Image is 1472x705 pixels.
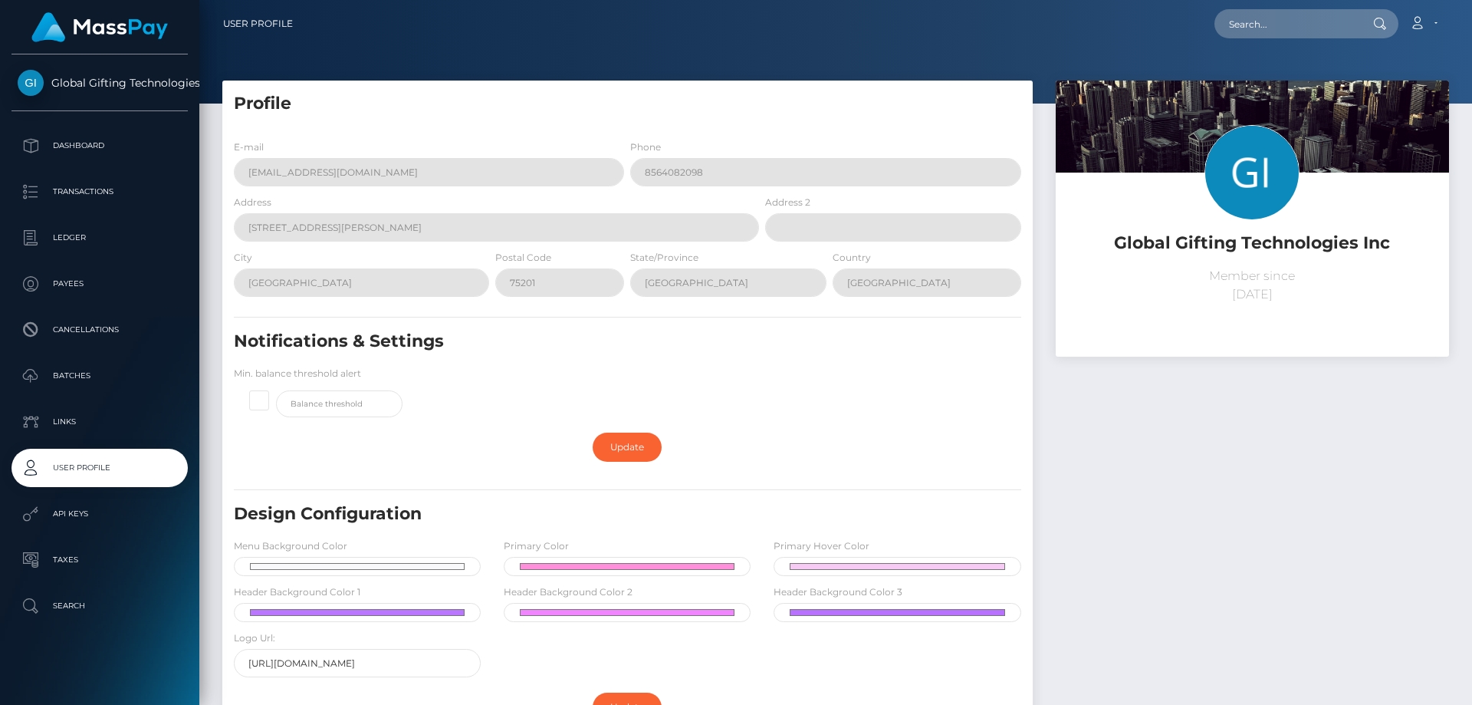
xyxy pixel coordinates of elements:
[234,631,275,645] label: Logo Url:
[18,364,182,387] p: Batches
[1056,81,1449,343] img: ...
[11,357,188,395] a: Batches
[18,549,182,572] p: Taxes
[234,251,252,265] label: City
[11,127,188,165] a: Dashboard
[234,330,895,354] h5: Notifications & Settings
[504,539,569,553] label: Primary Color
[11,76,188,90] span: Global Gifting Technologies Inc
[774,539,869,553] label: Primary Hover Color
[11,265,188,303] a: Payees
[18,180,182,203] p: Transactions
[234,502,895,526] h5: Design Configuration
[18,456,182,479] p: User Profile
[1067,267,1437,304] p: Member since [DATE]
[1067,232,1437,255] h5: Global Gifting Technologies Inc
[11,173,188,211] a: Transactions
[18,410,182,433] p: Links
[11,495,188,533] a: API Keys
[11,587,188,625] a: Search
[11,541,188,579] a: Taxes
[11,311,188,349] a: Cancellations
[234,585,360,599] label: Header Background Color 1
[234,92,1021,116] h5: Profile
[18,272,182,295] p: Payees
[234,140,264,154] label: E-mail
[234,367,361,381] label: Min. balance threshold alert
[774,585,902,599] label: Header Background Color 3
[223,8,293,40] a: User Profile
[11,449,188,487] a: User Profile
[234,196,271,209] label: Address
[1214,9,1359,38] input: Search...
[31,12,168,42] img: MassPay Logo
[18,70,44,96] img: Global Gifting Technologies Inc
[234,539,347,553] label: Menu Background Color
[11,219,188,257] a: Ledger
[833,251,871,265] label: Country
[630,140,661,154] label: Phone
[504,585,632,599] label: Header Background Color 2
[593,433,662,462] a: Update
[765,196,810,209] label: Address 2
[18,226,182,249] p: Ledger
[630,251,698,265] label: State/Province
[18,134,182,157] p: Dashboard
[18,502,182,525] p: API Keys
[18,318,182,341] p: Cancellations
[18,595,182,618] p: Search
[11,403,188,441] a: Links
[495,251,551,265] label: Postal Code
